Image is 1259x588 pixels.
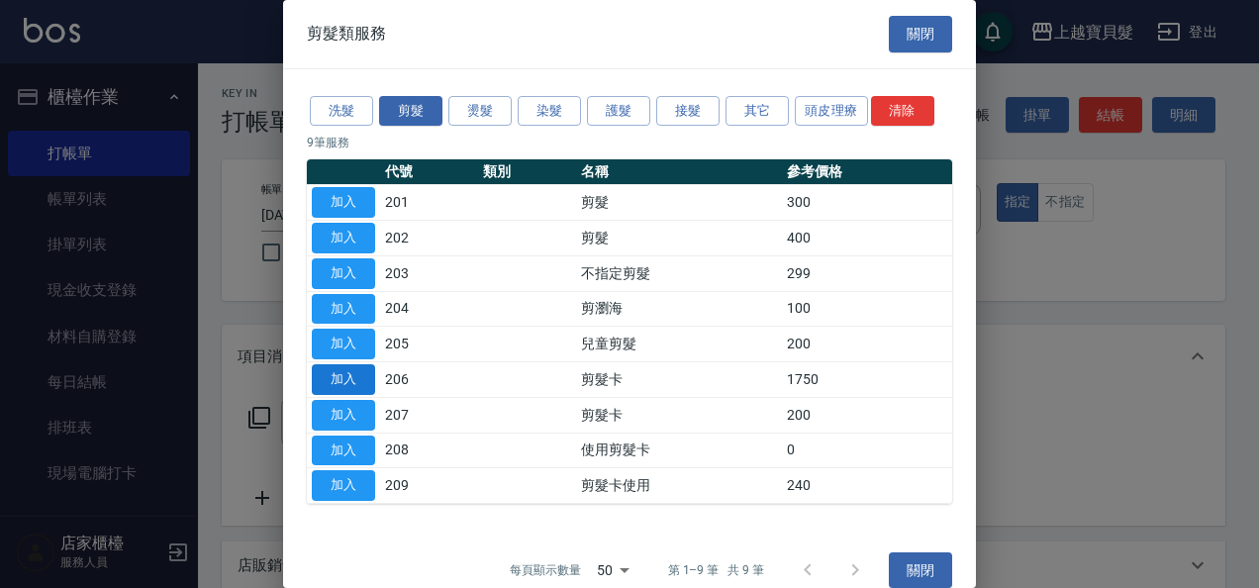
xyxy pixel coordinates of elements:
button: 其它 [726,96,789,127]
span: 剪髮類服務 [307,24,386,44]
td: 208 [380,433,478,468]
td: 240 [782,468,952,504]
td: 200 [782,327,952,362]
button: 加入 [312,329,375,359]
td: 299 [782,255,952,291]
button: 加入 [312,364,375,395]
button: 加入 [312,258,375,289]
td: 200 [782,397,952,433]
button: 剪髮 [379,96,442,127]
td: 209 [380,468,478,504]
td: 206 [380,362,478,398]
td: 0 [782,433,952,468]
p: 每頁顯示數量 [510,561,581,579]
button: 燙髮 [448,96,512,127]
th: 名稱 [576,159,782,185]
td: 300 [782,185,952,221]
td: 204 [380,291,478,327]
td: 剪髮卡 [576,397,782,433]
th: 參考價格 [782,159,952,185]
button: 加入 [312,470,375,501]
td: 剪瀏海 [576,291,782,327]
button: 頭皮理療 [795,96,868,127]
th: 類別 [478,159,576,185]
button: 清除 [871,96,934,127]
button: 加入 [312,436,375,466]
button: 染髮 [518,96,581,127]
p: 9 筆服務 [307,134,952,151]
td: 203 [380,255,478,291]
button: 加入 [312,223,375,253]
td: 1750 [782,362,952,398]
td: 不指定剪髮 [576,255,782,291]
td: 剪髮 [576,185,782,221]
button: 加入 [312,294,375,325]
td: 使用剪髮卡 [576,433,782,468]
button: 洗髮 [310,96,373,127]
td: 202 [380,221,478,256]
td: 剪髮卡使用 [576,468,782,504]
td: 207 [380,397,478,433]
button: 加入 [312,400,375,431]
td: 205 [380,327,478,362]
td: 201 [380,185,478,221]
td: 兒童剪髮 [576,327,782,362]
p: 第 1–9 筆 共 9 筆 [668,561,764,579]
td: 剪髮卡 [576,362,782,398]
td: 剪髮 [576,221,782,256]
td: 400 [782,221,952,256]
button: 加入 [312,187,375,218]
button: 接髮 [656,96,720,127]
th: 代號 [380,159,478,185]
button: 關閉 [889,16,952,52]
td: 100 [782,291,952,327]
button: 護髮 [587,96,650,127]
